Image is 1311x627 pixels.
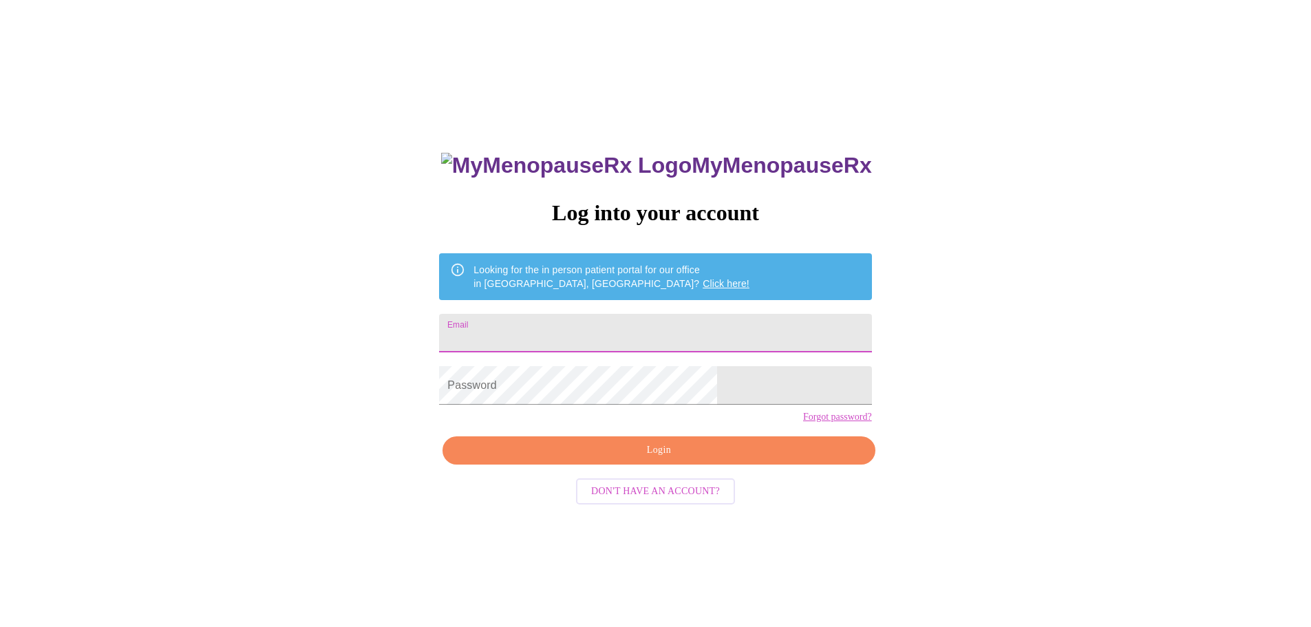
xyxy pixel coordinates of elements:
h3: MyMenopauseRx [441,153,872,178]
button: Login [443,436,875,465]
img: MyMenopauseRx Logo [441,153,692,178]
span: Login [458,442,859,459]
button: Don't have an account? [576,478,735,505]
div: Looking for the in person patient portal for our office in [GEOGRAPHIC_DATA], [GEOGRAPHIC_DATA]? [473,257,749,296]
a: Forgot password? [803,412,872,423]
h3: Log into your account [439,200,871,226]
a: Don't have an account? [573,485,738,496]
a: Click here! [703,278,749,289]
span: Don't have an account? [591,483,720,500]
